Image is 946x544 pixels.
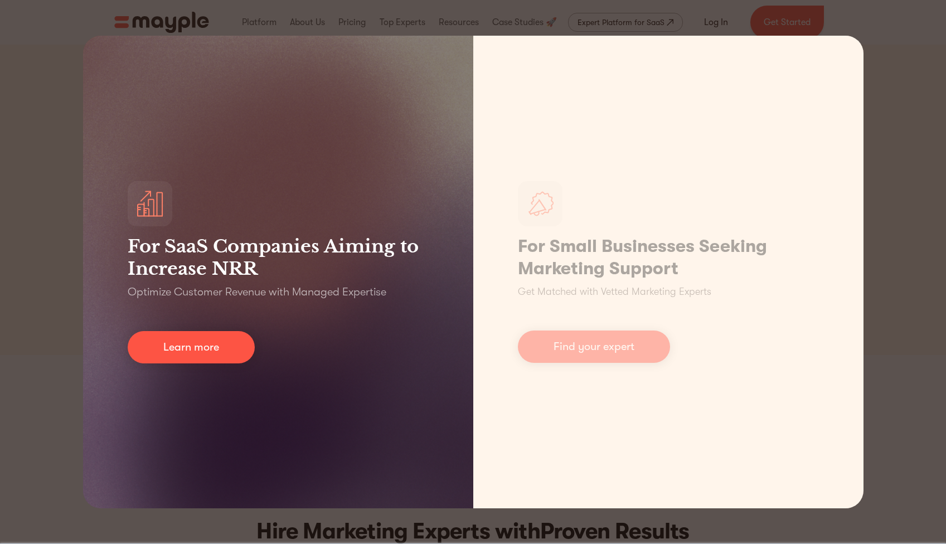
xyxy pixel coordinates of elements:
a: Find your expert [518,331,670,363]
p: Get Matched with Vetted Marketing Experts [518,284,711,299]
h1: For Small Businesses Seeking Marketing Support [518,235,819,280]
p: Optimize Customer Revenue with Managed Expertise [128,284,386,300]
a: Learn more [128,331,255,363]
h3: For SaaS Companies Aiming to Increase NRR [128,235,429,280]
